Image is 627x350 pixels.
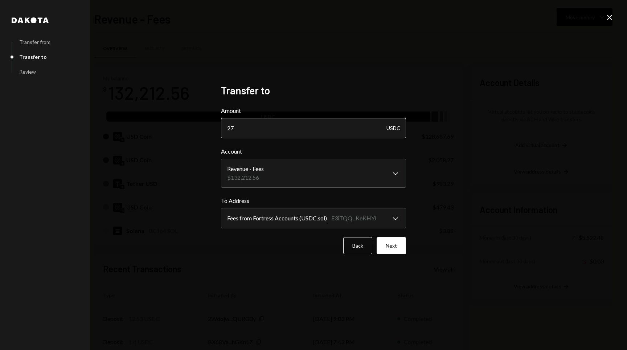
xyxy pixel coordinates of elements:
div: Transfer to [19,54,47,60]
div: Transfer from [19,39,50,45]
div: USDC [386,118,400,138]
button: Next [377,237,406,254]
label: Account [221,147,406,156]
button: Account [221,159,406,188]
button: Back [343,237,372,254]
div: Review [19,69,36,75]
input: Enter amount [221,118,406,138]
div: E3iTQQ...KeKHYJ [331,214,377,223]
label: Amount [221,106,406,115]
button: To Address [221,208,406,228]
label: To Address [221,196,406,205]
h2: Transfer to [221,84,406,98]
